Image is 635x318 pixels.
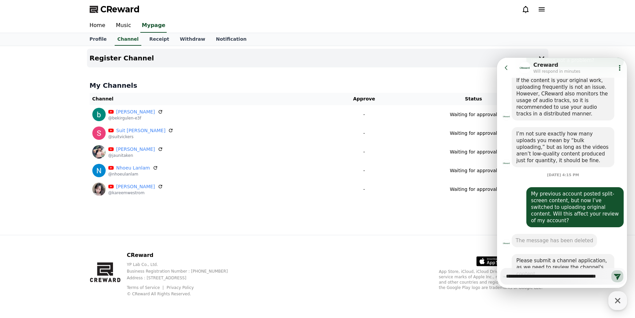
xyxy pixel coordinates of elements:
img: Jaunita Ken [92,145,106,158]
p: - [329,186,399,193]
img: Suit Vickers [92,126,106,140]
p: - [329,167,399,174]
p: CReward [127,251,238,259]
img: bekir gülen [92,108,106,121]
a: Receipt [144,33,175,46]
p: Address : [STREET_ADDRESS] [127,275,238,281]
a: Channel [115,33,141,46]
a: Home [84,19,111,33]
p: Waiting for approval [450,130,497,137]
p: Waiting for approval [450,186,497,193]
p: - [329,130,399,137]
a: Withdraw [174,33,210,46]
p: Waiting for approval [450,167,497,174]
p: YP Lab Co., Ltd. [127,262,238,267]
a: [PERSON_NAME] [116,108,155,115]
p: @nhoeulanlam [108,172,158,177]
p: © CReward All Rights Reserved. [127,291,238,297]
span: CReward [100,4,140,15]
p: @kareemwestrom [108,190,163,196]
p: - [329,148,399,155]
p: Waiting for approval [450,148,497,155]
p: Waiting for approval [450,111,497,118]
button: Register Channel [87,49,548,67]
p: - [329,111,399,118]
a: CReward [90,4,140,15]
a: Suit [PERSON_NAME] [116,127,166,134]
a: Profile [84,33,112,46]
a: Terms of Service [127,285,165,290]
h4: My Channels [90,81,546,90]
iframe: Channel chat [497,58,627,288]
a: Notification [211,33,252,46]
a: Privacy Policy [167,285,194,290]
a: Mypage [140,19,167,33]
p: @suitvickers [108,134,174,139]
th: Status [401,93,545,105]
p: @bekirgulen-e3f [108,115,163,121]
th: Channel [90,93,327,105]
a: Nhoeu Lanlam [116,165,150,172]
p: App Store, iCloud, iCloud Drive, and iTunes Store are service marks of Apple Inc., registered in ... [439,269,546,290]
h4: Register Channel [90,54,154,62]
p: @jaunitaken [108,153,163,158]
th: Approve [327,93,402,105]
a: [PERSON_NAME] [116,146,155,153]
p: Business Registration Number : [PHONE_NUMBER] [127,269,238,274]
img: Nhoeu Lanlam [92,164,106,177]
img: Kareem Westrom [92,183,106,196]
a: [PERSON_NAME] [116,183,155,190]
a: Music [111,19,137,33]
